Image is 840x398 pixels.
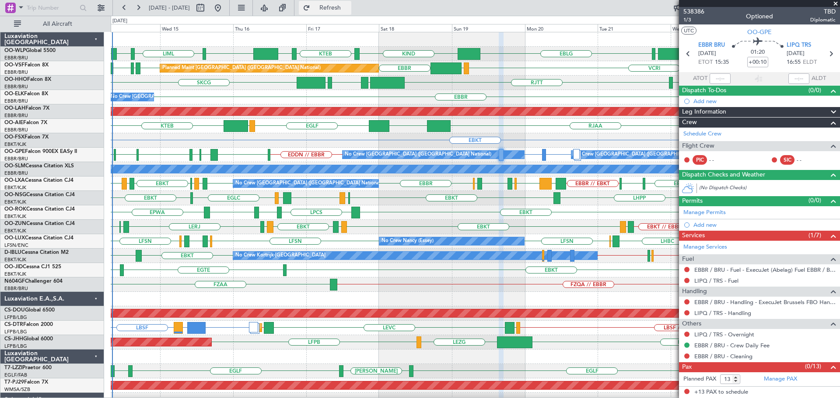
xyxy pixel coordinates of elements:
[797,156,816,164] div: - -
[683,16,704,24] span: 1/3
[27,1,77,14] input: Trip Number
[698,41,725,50] span: EBBR BRU
[683,208,726,217] a: Manage Permits
[694,342,770,349] a: EBBR / BRU - Crew Daily Fee
[4,314,27,321] a: LFPB/LBG
[452,24,525,32] div: Sun 19
[787,58,801,67] span: 16:55
[808,231,821,240] span: (1/7)
[4,336,53,342] a: CS-JHHGlobal 6000
[4,106,25,111] span: OO-LAH
[683,243,727,252] a: Manage Services
[682,118,697,128] span: Crew
[4,149,25,154] span: OO-GPE
[4,322,23,327] span: CS-DTR
[4,242,28,249] a: LFSN/ENC
[4,264,61,270] a: OO-JIDCessna CJ1 525
[4,62,49,68] a: OO-VSFFalcon 8X
[4,264,23,270] span: OO-JID
[345,148,491,161] div: No Crew [GEOGRAPHIC_DATA] ([GEOGRAPHIC_DATA] National)
[4,77,51,82] a: OO-HHOFalcon 8X
[4,55,28,61] a: EBBR/BRU
[299,1,351,15] button: Refresh
[808,196,821,205] span: (0/0)
[4,207,26,212] span: OO-ROK
[4,372,27,378] a: EGLF/FAB
[682,254,694,264] span: Fuel
[160,24,233,32] div: Wed 15
[4,127,28,133] a: EBBR/BRU
[4,91,24,97] span: OO-ELK
[747,28,772,37] span: OO-GPE
[682,287,707,297] span: Handling
[4,380,48,385] a: T7-PJ29Falcon 7X
[306,24,379,32] div: Fri 17
[803,58,817,67] span: ELDT
[4,343,27,350] a: LFPB/LBG
[4,48,26,53] span: OO-WLP
[812,74,826,83] span: ALDT
[682,107,726,117] span: Leg Information
[4,235,73,241] a: OO-LUXCessna Citation CJ4
[682,362,692,372] span: Pax
[381,235,434,248] div: No Crew Nancy (Essey)
[233,24,306,32] div: Thu 16
[4,308,55,313] a: CS-DOUGlobal 6500
[698,58,713,67] span: ETOT
[4,279,25,284] span: N604GF
[682,319,701,329] span: Others
[694,298,836,306] a: EBBR / BRU - Handling - ExecuJet Brussels FBO Handling Abelag
[149,4,190,12] span: [DATE] - [DATE]
[682,231,705,241] span: Services
[4,77,27,82] span: OO-HHO
[235,177,382,190] div: No Crew [GEOGRAPHIC_DATA] ([GEOGRAPHIC_DATA] National)
[4,308,25,313] span: CS-DOU
[694,353,752,360] a: EBBR / BRU - Cleaning
[4,279,63,284] a: N604GFChallenger 604
[4,228,26,234] a: EBKT/KJK
[4,192,26,197] span: OO-NSG
[764,375,797,384] a: Manage PAX
[4,285,28,292] a: EBBR/BRU
[10,17,95,31] button: All Aircraft
[694,388,748,397] span: +13 PAX to schedule
[4,98,28,104] a: EBBR/BRU
[683,375,716,384] label: Planned PAX
[4,250,21,255] span: D-IBLU
[4,112,28,119] a: EBBR/BRU
[4,170,28,177] a: EBBR/BRU
[693,74,707,83] span: ATOT
[805,362,821,371] span: (0/13)
[525,24,598,32] div: Mon 20
[693,221,836,228] div: Add new
[379,24,452,32] div: Sat 18
[693,97,836,105] div: Add new
[4,62,24,68] span: OO-VSF
[4,380,24,385] span: T7-PJ29
[682,196,703,206] span: Permits
[4,135,24,140] span: OO-FSX
[4,163,74,169] a: OO-SLMCessna Citation XLS
[4,184,26,191] a: EBKT/KJK
[682,141,714,151] span: Flight Crew
[112,17,127,25] div: [DATE]
[694,266,836,273] a: EBBR / BRU - Fuel - ExecuJet (Abelag) Fuel EBBR / BRU
[746,12,773,21] div: Optioned
[4,199,26,205] a: EBKT/KJK
[4,213,26,220] a: EBKT/KJK
[312,5,349,11] span: Refresh
[235,249,325,262] div: No Crew Kortrijk-[GEOGRAPHIC_DATA]
[4,178,73,183] a: OO-LXACessna Citation CJ4
[4,322,53,327] a: CS-DTRFalcon 2000
[715,58,729,67] span: 15:35
[810,7,836,16] span: TBD
[671,24,744,32] div: Wed 22
[598,24,671,32] div: Tue 21
[694,309,751,317] a: LIPQ / TRS - Handling
[4,69,28,76] a: EBBR/BRU
[4,207,75,212] a: OO-ROKCessna Citation CJ4
[681,27,696,35] button: UTC
[4,106,49,111] a: OO-LAHFalcon 7X
[699,184,840,194] div: (No Dispatch Checks)
[698,49,716,58] span: [DATE]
